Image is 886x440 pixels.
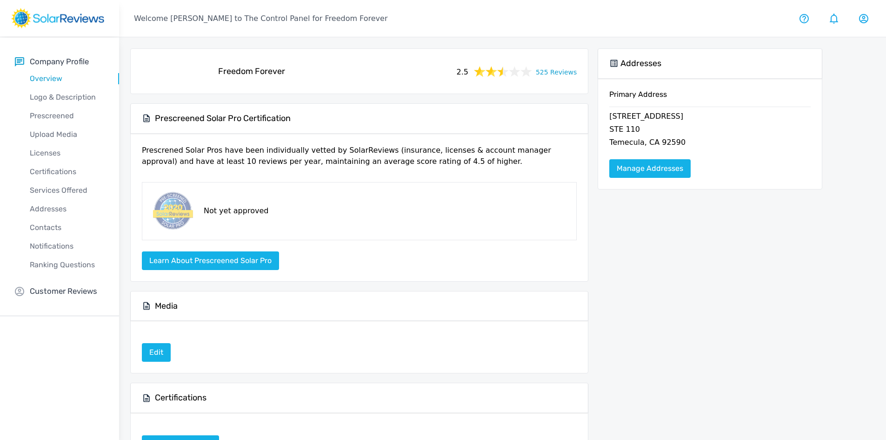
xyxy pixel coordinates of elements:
p: Addresses [15,203,119,215]
h5: Certifications [155,393,207,403]
button: Learn about Prescreened Solar Pro [142,251,279,270]
a: Upload Media [15,125,119,144]
p: Notifications [15,241,119,252]
a: Edit [142,343,171,362]
h6: Primary Address [609,90,811,107]
a: Addresses [15,200,119,218]
p: Services Offered [15,185,119,196]
p: Licenses [15,148,119,159]
a: Licenses [15,144,119,162]
p: Overview [15,73,119,84]
h5: Freedom Forever [218,66,285,77]
h5: Prescreened Solar Pro Certification [155,113,291,124]
span: 2.5 [456,65,468,78]
a: Notifications [15,237,119,256]
p: Prescrened Solar Pros have been individually vetted by SolarReviews (insurance, licenses & accoun... [142,145,577,175]
p: Ranking Questions [15,259,119,271]
a: Logo & Description [15,88,119,107]
h5: Addresses [620,58,661,69]
p: Logo & Description [15,92,119,103]
a: Manage Addresses [609,159,691,178]
p: Company Profile [30,56,89,68]
a: 525 Reviews [536,66,577,77]
p: Temecula, CA 92590 [609,137,811,150]
p: Upload Media [15,129,119,140]
p: Not yet approved [204,205,268,217]
p: Customer Reviews [30,285,97,297]
p: Welcome [PERSON_NAME] to The Control Panel for Freedom Forever [134,13,387,24]
a: Ranking Questions [15,256,119,274]
a: Edit [142,348,171,357]
h5: Media [155,301,178,311]
a: Prescreened [15,107,119,125]
p: Prescreened [15,110,119,122]
img: prescreened-badge.png [150,190,194,232]
p: STE 110 [609,124,811,137]
p: [STREET_ADDRESS] [609,111,811,124]
p: Contacts [15,222,119,233]
a: Certifications [15,162,119,181]
p: Certifications [15,166,119,177]
a: Contacts [15,218,119,237]
a: Services Offered [15,181,119,200]
a: Overview [15,69,119,88]
a: Learn about Prescreened Solar Pro [142,256,279,265]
